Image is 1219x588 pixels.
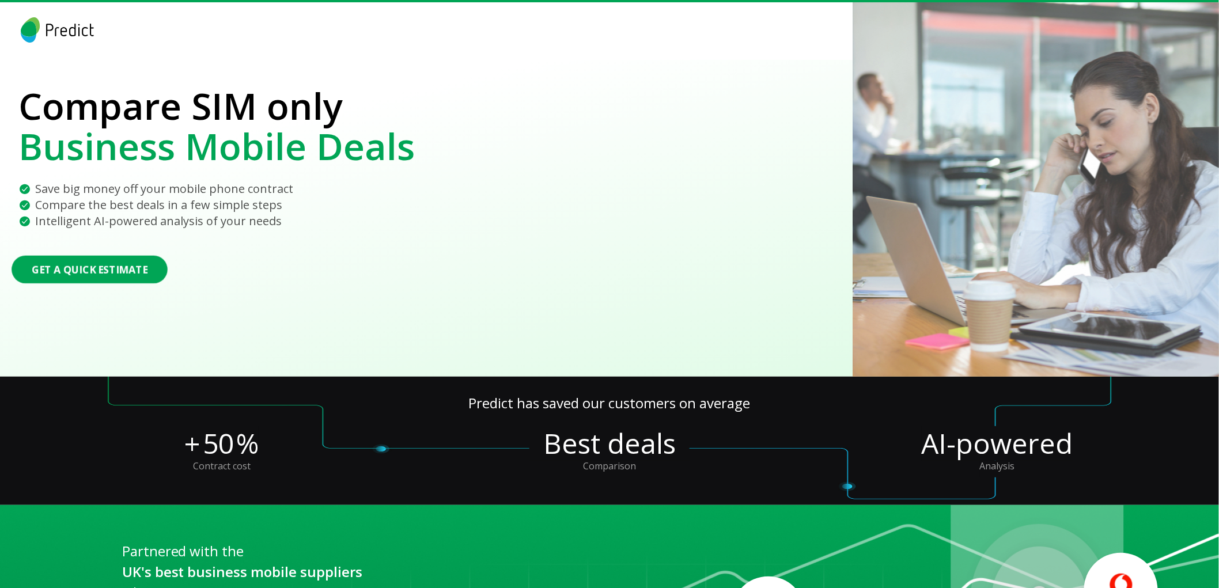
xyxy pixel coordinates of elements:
div: + % [184,426,259,461]
p: Analysis [980,461,1015,477]
p: UK's best business mobile suppliers [122,562,1219,582]
div: Best deals [529,426,690,461]
div: AI-powered [922,426,1073,461]
p: Predict has saved our customers on average [28,395,1191,426]
p: Compare SIM only [18,86,415,126]
img: logo [18,17,96,43]
p: Compare the best deals in a few simple steps [36,197,283,213]
p: Comparison [583,461,636,477]
button: Get a Quick Estimate [12,256,168,283]
p: Contract cost [193,461,251,477]
p: Save big money off your mobile phone contract [36,181,294,197]
p: Business Mobile Deals [18,126,415,166]
img: benefit [18,199,31,212]
p: Partnered with the [122,541,1219,562]
p: 50 [203,426,234,461]
img: benefit [18,215,31,228]
img: benefit [18,183,31,196]
p: Intelligent AI-powered analysis of your needs [36,213,282,229]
